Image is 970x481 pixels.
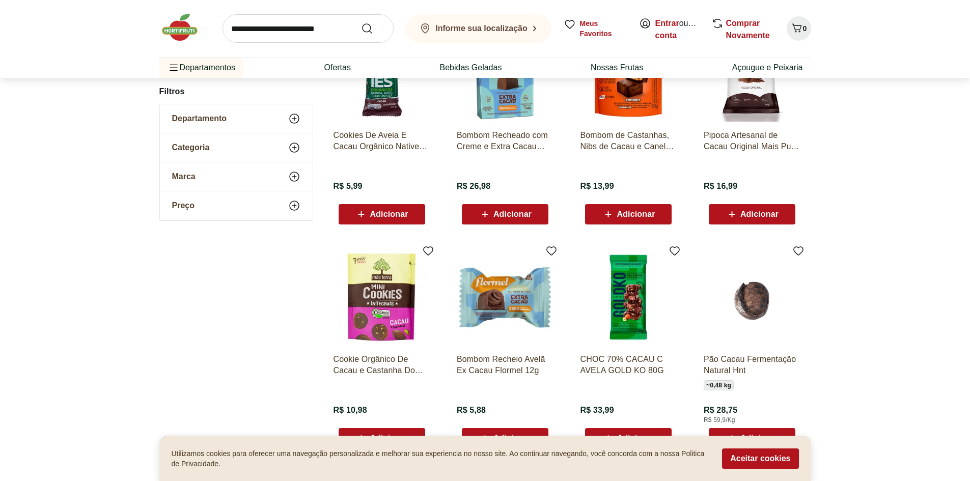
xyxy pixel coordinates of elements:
span: Adicionar [370,434,408,442]
span: Adicionar [740,210,779,218]
span: R$ 5,99 [334,181,363,192]
span: 0 [803,24,807,33]
button: Adicionar [585,204,672,224]
span: Preço [172,201,195,211]
a: Açougue e Peixaria [732,62,803,74]
img: Hortifruti [159,12,210,43]
button: Preço [160,191,313,220]
b: Informe sua localização [435,24,528,33]
span: Categoria [172,143,210,153]
button: Carrinho [787,16,811,41]
img: Bombom Recheio Avelã Ex Cacau Flormel 12g [457,249,553,346]
button: Adicionar [339,428,425,448]
a: Pipoca Artesanal de Cacau Original Mais Pura 100g [704,130,800,152]
a: Comprar Novamente [726,19,770,40]
img: CHOC 70% CACAU C AVELA GOLD KO 80G [580,249,677,346]
a: Entrar [655,19,679,27]
p: Utilizamos cookies para oferecer uma navegação personalizada e melhorar sua experiencia no nosso ... [172,448,710,469]
button: Departamento [160,104,313,133]
span: Adicionar [617,434,655,442]
a: Bombom Recheado com Creme e Extra Cacau Flormel 60g [457,130,553,152]
span: R$ 59,9/Kg [704,416,735,424]
button: Adicionar [585,428,672,448]
span: Meus Favoritos [580,18,627,39]
span: Departamentos [168,55,235,80]
span: Marca [172,172,196,182]
span: ou [655,17,701,42]
span: R$ 5,88 [457,405,486,416]
a: Bombom Recheio Avelã Ex Cacau Flormel 12g [457,354,553,376]
span: ~ 0,48 kg [704,380,734,390]
button: Aceitar cookies [722,448,798,469]
button: Adicionar [709,204,795,224]
button: Adicionar [462,204,548,224]
span: Adicionar [740,434,779,442]
span: R$ 10,98 [334,405,367,416]
span: R$ 13,99 [580,181,614,192]
a: Nossas Frutas [591,62,643,74]
span: R$ 26,98 [457,181,490,192]
button: Informe sua localização [406,14,551,43]
span: R$ 16,99 [704,181,737,192]
button: Menu [168,55,180,80]
button: Submit Search [361,22,385,35]
span: R$ 28,75 [704,405,737,416]
button: Marca [160,162,313,191]
button: Adicionar [339,204,425,224]
a: Cookies De Aveia E Cacau Orgânico Native 40G [334,130,430,152]
span: Adicionar [493,210,532,218]
button: Adicionar [462,428,548,448]
button: Adicionar [709,428,795,448]
a: Cookie Orgânico De Cacau e Castanha Do Pará Mãe Terra 120G [334,354,430,376]
button: Categoria [160,133,313,162]
a: Ofertas [324,62,350,74]
span: Adicionar [617,210,655,218]
a: Pão Cacau Fermentação Natural Hnt [704,354,800,376]
a: Bombom de Castanhas, Nibs de Cacau e Canela com Chocolate Meio Amargo Nuts Bites [580,130,677,152]
span: R$ 33,99 [580,405,614,416]
img: Cookie Orgânico De Cacau e Castanha Do Pará Mãe Terra 120G [334,249,430,346]
input: search [223,14,394,43]
a: Meus Favoritos [564,18,627,39]
span: Adicionar [370,210,408,218]
a: CHOC 70% CACAU C AVELA GOLD KO 80G [580,354,677,376]
h2: Filtros [159,81,313,102]
span: Adicionar [493,434,532,442]
a: Bebidas Geladas [440,62,502,74]
span: Departamento [172,114,227,124]
img: Pão Cacau Fermentação Natural Hnt [704,249,800,346]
